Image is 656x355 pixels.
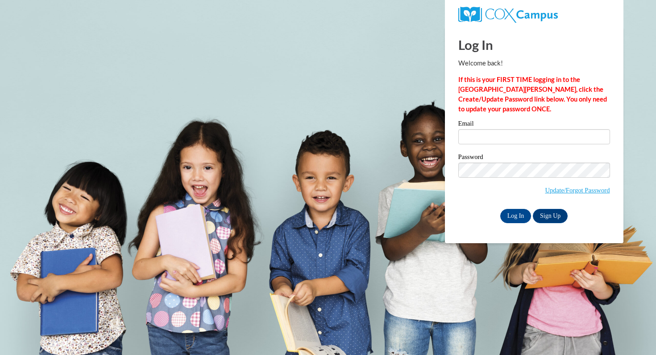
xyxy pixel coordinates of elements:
[533,209,568,223] a: Sign Up
[458,154,610,163] label: Password
[458,36,610,54] h1: Log In
[458,10,558,18] a: COX Campus
[500,209,531,223] input: Log In
[545,187,610,194] a: Update/Forgot Password
[458,76,607,113] strong: If this is your FIRST TIME logging in to the [GEOGRAPHIC_DATA][PERSON_NAME], click the Create/Upd...
[458,58,610,68] p: Welcome back!
[458,7,558,23] img: COX Campus
[458,120,610,129] label: Email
